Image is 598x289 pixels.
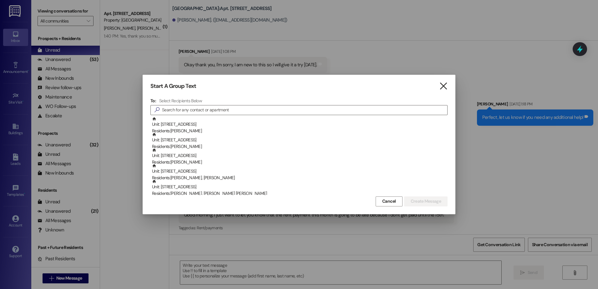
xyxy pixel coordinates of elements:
[150,132,448,148] div: Unit: [STREET_ADDRESS]Residents:[PERSON_NAME]
[150,148,448,164] div: Unit: [STREET_ADDRESS]Residents:[PERSON_NAME]
[152,190,448,197] div: Residents: [PERSON_NAME], [PERSON_NAME] [PERSON_NAME]
[159,98,202,104] h4: Select Recipients Below
[152,175,448,181] div: Residents: [PERSON_NAME], [PERSON_NAME]
[152,128,448,134] div: Residents: [PERSON_NAME]
[150,164,448,179] div: Unit: [STREET_ADDRESS]Residents:[PERSON_NAME], [PERSON_NAME]
[376,196,403,206] button: Cancel
[152,132,448,150] div: Unit: [STREET_ADDRESS]
[150,98,156,104] h3: To:
[382,198,396,205] span: Cancel
[152,148,448,166] div: Unit: [STREET_ADDRESS]
[152,179,448,197] div: Unit: [STREET_ADDRESS]
[152,107,162,113] i: 
[150,117,448,132] div: Unit: [STREET_ADDRESS]Residents:[PERSON_NAME]
[404,196,448,206] button: Create Message
[411,198,441,205] span: Create Message
[150,179,448,195] div: Unit: [STREET_ADDRESS]Residents:[PERSON_NAME], [PERSON_NAME] [PERSON_NAME]
[152,117,448,134] div: Unit: [STREET_ADDRESS]
[162,106,447,114] input: Search for any contact or apartment
[152,159,448,165] div: Residents: [PERSON_NAME]
[439,83,448,89] i: 
[152,164,448,181] div: Unit: [STREET_ADDRESS]
[150,83,196,90] h3: Start A Group Text
[152,143,448,150] div: Residents: [PERSON_NAME]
